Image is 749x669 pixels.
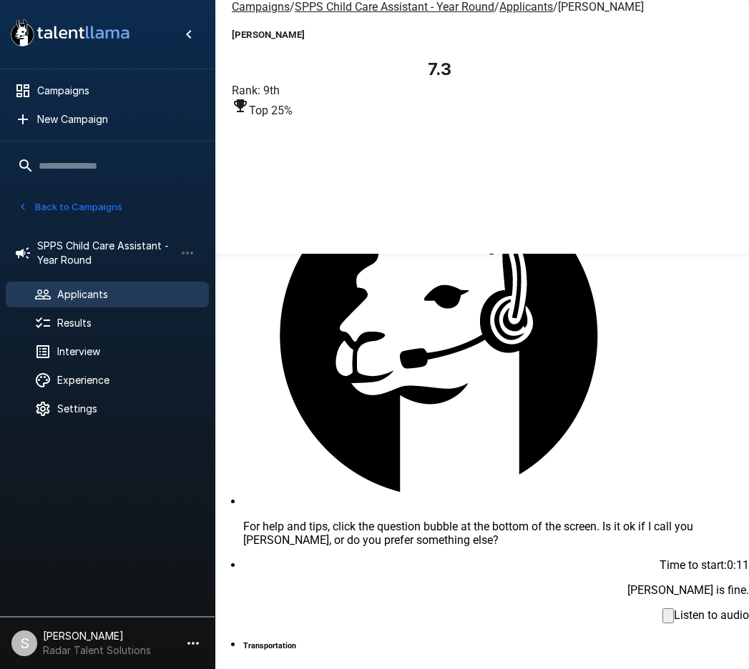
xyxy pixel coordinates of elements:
span: Top 25% [249,104,293,117]
b: 7.3 [428,59,451,79]
img: llama_clean.png [243,112,637,505]
h6: Transportation [243,641,296,650]
p: [PERSON_NAME] is fine. [627,583,749,597]
span: Listen to audio [674,608,749,622]
span: 0 : 11 [727,558,749,572]
span: Time to start : [660,558,727,572]
span: Rank: 9th [232,84,280,97]
b: [PERSON_NAME] [232,29,305,40]
p: For help and tips, click the question bubble at the bottom of the screen. Is it ok if I call you ... [243,520,749,547]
